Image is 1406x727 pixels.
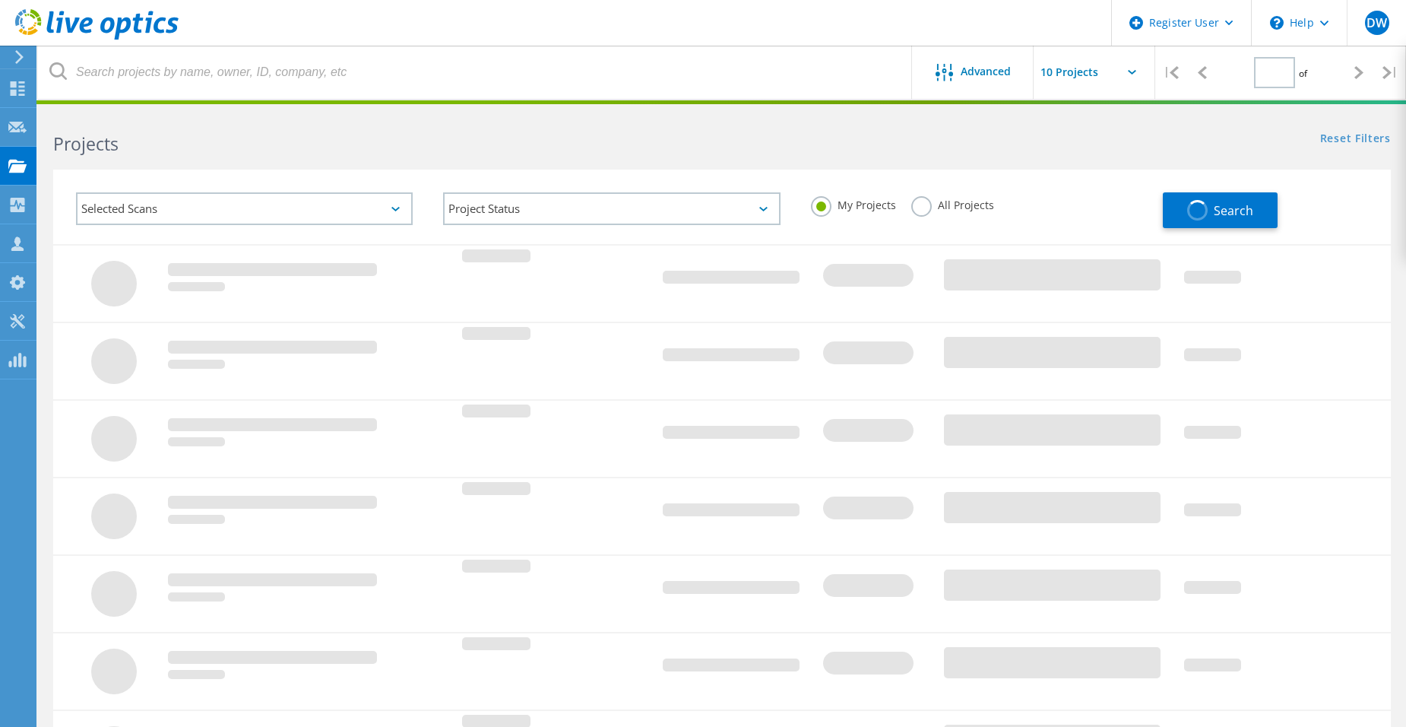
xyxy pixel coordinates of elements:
[1155,46,1186,100] div: |
[1163,192,1278,228] button: Search
[15,32,179,43] a: Live Optics Dashboard
[443,192,780,225] div: Project Status
[38,46,913,99] input: Search projects by name, owner, ID, company, etc
[1375,46,1406,100] div: |
[1366,17,1387,29] span: DW
[1299,67,1307,80] span: of
[961,66,1011,77] span: Advanced
[811,196,896,211] label: My Projects
[1270,16,1284,30] svg: \n
[1320,133,1391,146] a: Reset Filters
[76,192,413,225] div: Selected Scans
[53,132,119,156] b: Projects
[1214,202,1253,219] span: Search
[911,196,994,211] label: All Projects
